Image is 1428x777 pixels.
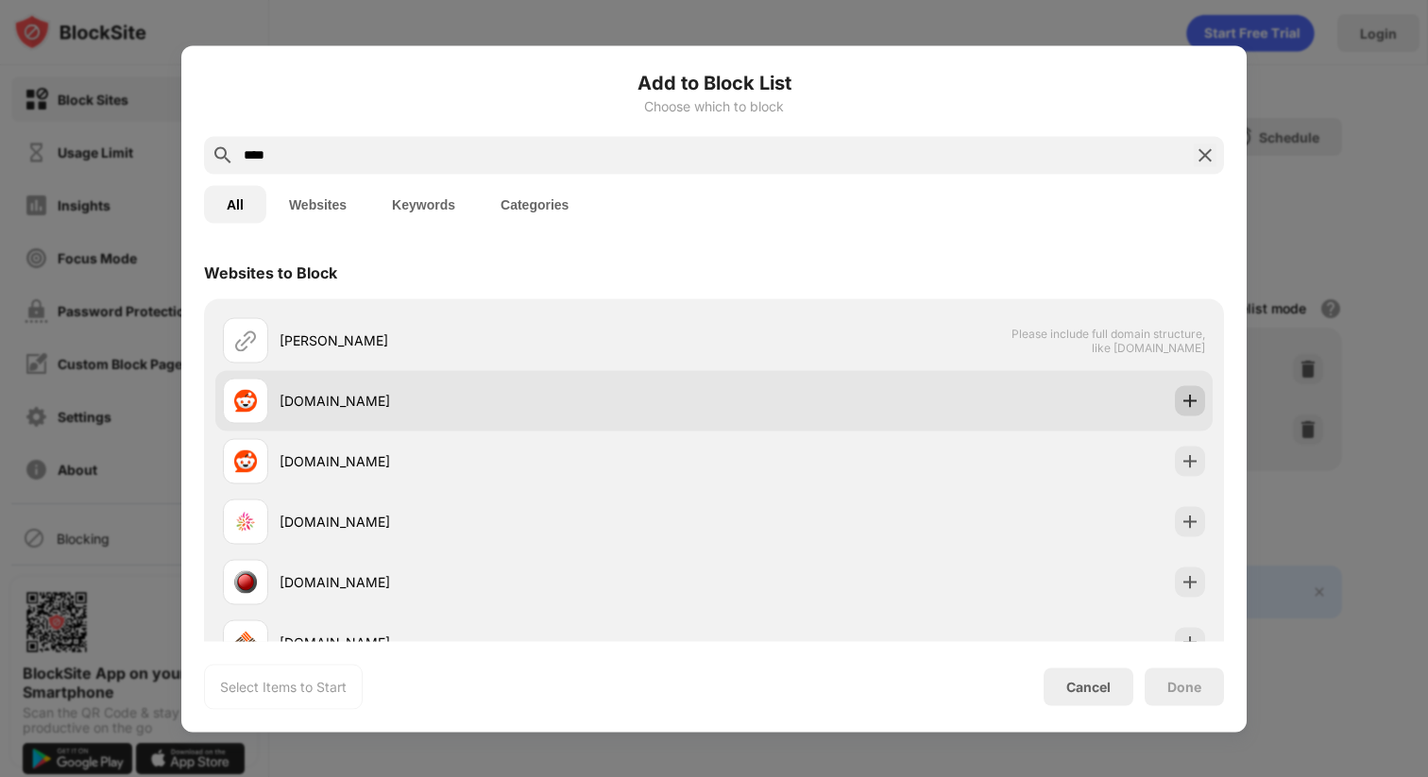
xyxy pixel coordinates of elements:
[280,330,714,350] div: [PERSON_NAME]
[204,185,266,223] button: All
[204,68,1224,96] h6: Add to Block List
[280,633,714,652] div: [DOMAIN_NAME]
[280,391,714,411] div: [DOMAIN_NAME]
[234,329,257,351] img: url.svg
[1194,144,1216,166] img: search-close
[220,677,347,696] div: Select Items to Start
[280,512,714,532] div: [DOMAIN_NAME]
[234,449,257,472] img: favicons
[280,572,714,592] div: [DOMAIN_NAME]
[369,185,478,223] button: Keywords
[266,185,369,223] button: Websites
[1066,679,1111,695] div: Cancel
[204,98,1224,113] div: Choose which to block
[234,631,257,653] img: favicons
[234,510,257,532] img: favicons
[234,570,257,593] img: favicons
[280,451,714,471] div: [DOMAIN_NAME]
[234,389,257,412] img: favicons
[204,262,337,281] div: Websites to Block
[212,144,234,166] img: search.svg
[1011,326,1205,354] span: Please include full domain structure, like [DOMAIN_NAME]
[478,185,591,223] button: Categories
[1167,679,1201,694] div: Done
